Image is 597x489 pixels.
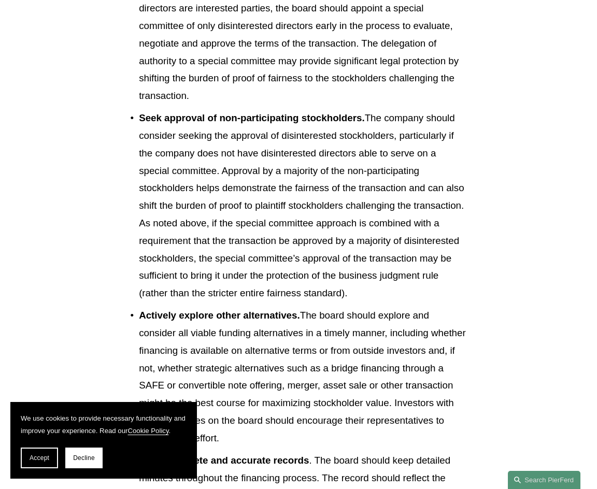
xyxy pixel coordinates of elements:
[30,454,49,462] span: Accept
[139,112,365,123] strong: Seek approval of non-participating stockholders.
[139,109,467,302] p: The company should consider seeking the approval of disinterested stockholders, particularly if t...
[21,412,187,437] p: We use cookies to provide necessary functionality and improve your experience. Read our .
[139,455,309,466] strong: Keep complete and accurate records
[508,471,580,489] a: Search this site
[21,448,58,468] button: Accept
[139,307,467,447] p: The board should explore and consider all viable funding alternatives in a timely manner, includi...
[139,310,300,321] strong: Actively explore other alternatives.
[65,448,103,468] button: Decline
[10,402,197,479] section: Cookie banner
[127,427,168,435] a: Cookie Policy
[73,454,95,462] span: Decline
